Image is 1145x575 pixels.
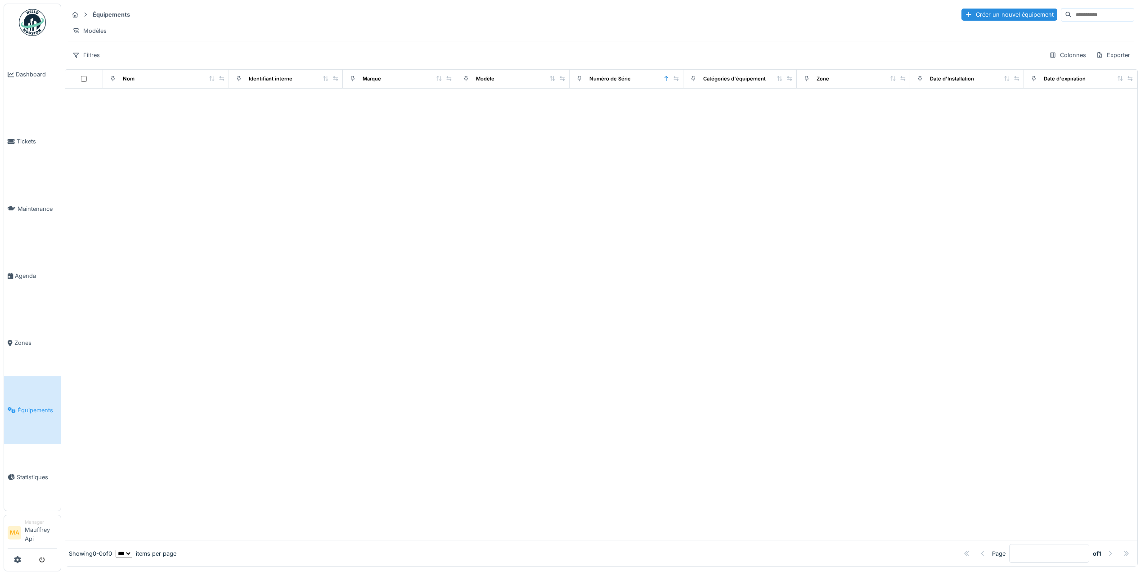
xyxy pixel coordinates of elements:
[4,41,61,108] a: Dashboard
[4,309,61,376] a: Zones
[14,339,57,347] span: Zones
[1092,49,1134,62] div: Exporter
[476,75,494,83] div: Modèle
[703,75,766,83] div: Catégories d'équipement
[1093,549,1101,558] strong: of 1
[15,272,57,280] span: Agenda
[17,473,57,481] span: Statistiques
[25,519,57,526] div: Manager
[930,75,974,83] div: Date d'Installation
[817,75,829,83] div: Zone
[16,70,57,79] span: Dashboard
[25,519,57,547] li: Mauffrey Api
[68,49,104,62] div: Filtres
[123,75,135,83] div: Nom
[18,406,57,415] span: Équipements
[116,549,176,558] div: items per page
[4,242,61,309] a: Agenda
[589,75,631,83] div: Numéro de Série
[249,75,292,83] div: Identifiant interne
[18,205,57,213] span: Maintenance
[68,24,111,37] div: Modèles
[17,137,57,146] span: Tickets
[4,175,61,242] a: Maintenance
[8,526,21,539] li: MA
[961,9,1057,21] div: Créer un nouvel équipement
[1045,49,1090,62] div: Colonnes
[363,75,381,83] div: Marque
[4,376,61,443] a: Équipements
[8,519,57,549] a: MA ManagerMauffrey Api
[4,108,61,175] a: Tickets
[69,549,112,558] div: Showing 0 - 0 of 0
[1044,75,1086,83] div: Date d'expiration
[4,444,61,511] a: Statistiques
[992,549,1006,558] div: Page
[89,10,134,19] strong: Équipements
[19,9,46,36] img: Badge_color-CXgf-gQk.svg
